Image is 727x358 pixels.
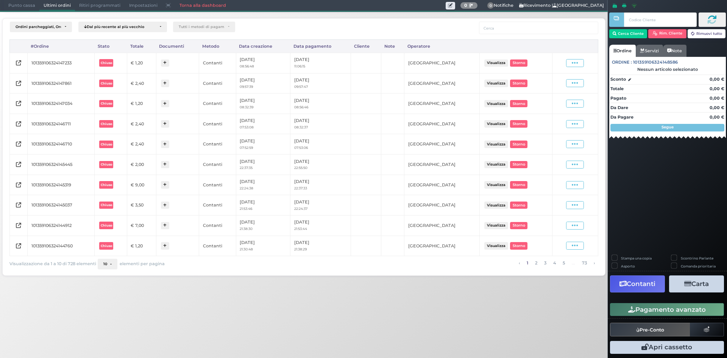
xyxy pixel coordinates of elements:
td: € 2,40 [127,73,156,94]
td: [DATE] [236,195,290,216]
td: [DATE] [290,175,351,195]
label: Stampa una copia [621,256,652,261]
b: 0 [464,3,467,8]
small: 21:53:44 [294,227,307,231]
div: Dal più recente al più vecchio [84,25,156,29]
input: Codice Cliente [624,13,696,27]
div: Operatore [404,40,480,53]
button: Storno [510,202,527,209]
button: Storno [510,120,527,127]
button: Carta [669,275,724,292]
small: 21:30:48 [240,247,253,251]
td: [DATE] [290,155,351,175]
td: 101359106324144760 [28,236,95,256]
td: [GEOGRAPHIC_DATA] [404,195,480,216]
td: 101359106324144912 [28,215,95,236]
span: Ultimi ordini [39,0,75,11]
td: € 1,20 [127,94,156,114]
button: Visualizza [484,141,508,148]
td: [DATE] [290,195,351,216]
strong: Sconto [610,76,626,83]
button: Visualizza [484,100,508,107]
b: Chiuso [101,142,112,146]
button: Tutti i metodi di pagamento [173,22,235,32]
small: 08:32:37 [294,125,308,129]
div: Tutti i metodi di pagamento [179,25,224,29]
b: Chiuso [101,183,112,187]
button: 10 [98,259,117,269]
small: 07:53:08 [240,125,254,129]
small: 08:56:46 [294,105,308,109]
td: € 3,50 [127,195,156,216]
label: Asporto [621,264,635,269]
a: alla pagina 5 [560,259,567,267]
td: 101359106324147034 [28,94,95,114]
div: Nessun articolo selezionato [609,67,726,72]
a: alla pagina 2 [533,259,539,267]
span: 0 [487,2,494,9]
b: Chiuso [101,244,112,248]
td: [GEOGRAPHIC_DATA] [404,155,480,175]
td: Contanti [199,53,236,73]
small: 11:06:15 [294,64,305,68]
td: [DATE] [236,53,290,73]
td: Contanti [199,155,236,175]
button: Cerca Cliente [609,29,647,38]
td: Contanti [199,94,236,114]
div: Stato [95,40,127,53]
button: Visualizza [484,161,508,168]
span: 10 [103,262,107,266]
button: Storno [510,80,527,87]
small: 22:55:50 [294,166,307,170]
td: [DATE] [290,134,351,155]
td: Contanti [199,134,236,155]
td: Contanti [199,215,236,236]
td: [DATE] [236,114,290,134]
div: Ordini parcheggiati, Ordini aperti, Ordini chiusi [16,25,61,29]
button: Pagamento avanzato [610,303,724,316]
td: [DATE] [290,236,351,256]
td: 101359106324146711 [28,114,95,134]
span: Punto cassa [4,0,39,11]
small: 22:24:38 [240,186,253,190]
button: Storno [510,242,527,249]
button: Ordini parcheggiati, Ordini aperti, Ordini chiusi [10,22,72,32]
div: Data creazione [236,40,290,53]
td: [GEOGRAPHIC_DATA] [404,236,480,256]
small: 09:57:39 [240,84,253,89]
button: Storno [510,222,527,229]
td: [DATE] [236,155,290,175]
small: 21:38:29 [294,247,307,251]
strong: 0,00 € [710,86,724,91]
span: Ritiri programmati [75,0,125,11]
td: [GEOGRAPHIC_DATA] [404,73,480,94]
div: Data pagamento [290,40,351,53]
td: Contanti [199,195,236,216]
b: Chiuso [101,102,112,105]
td: [DATE] [290,114,351,134]
td: € 2,40 [127,114,156,134]
div: Totale [127,40,156,53]
button: Visualizza [484,59,508,67]
button: Pre-Conto [610,323,690,336]
td: 101359106324145037 [28,195,95,216]
button: Visualizza [484,120,508,127]
td: Contanti [199,175,236,195]
td: 101359106324145319 [28,175,95,195]
strong: Da Dare [610,105,628,110]
button: Visualizza [484,80,508,87]
td: € 2,00 [127,155,156,175]
strong: Segue [661,125,674,130]
td: 101359106324147861 [28,73,95,94]
small: 09:57:47 [294,84,308,89]
small: 22:24:37 [294,206,307,211]
small: 08:56:48 [240,64,254,68]
button: Visualizza [484,202,508,209]
button: Visualizza [484,242,508,249]
a: pagina precedente [516,259,522,267]
a: Torna alla dashboard [175,0,230,11]
td: Contanti [199,73,236,94]
small: 21:38:30 [240,227,253,231]
button: Storno [510,181,527,188]
b: Chiuso [101,163,112,166]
